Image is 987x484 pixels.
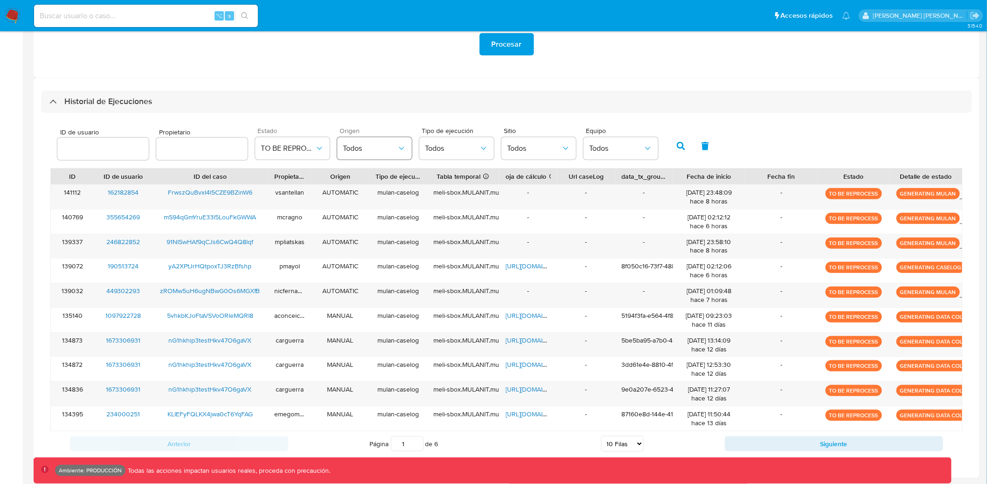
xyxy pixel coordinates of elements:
[34,10,258,22] input: Buscar usuario o caso...
[215,11,222,20] span: ⌥
[125,466,331,475] p: Todas las acciones impactan usuarios reales, proceda con precaución.
[842,12,850,20] a: Notificaciones
[970,11,980,21] a: Salir
[967,22,982,29] span: 3.154.0
[235,9,254,22] button: search-icon
[873,11,967,20] p: christian.palomeque@mercadolibre.com.co
[59,469,122,472] p: Ambiente: PRODUCCIÓN
[781,11,833,21] span: Accesos rápidos
[228,11,231,20] span: s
